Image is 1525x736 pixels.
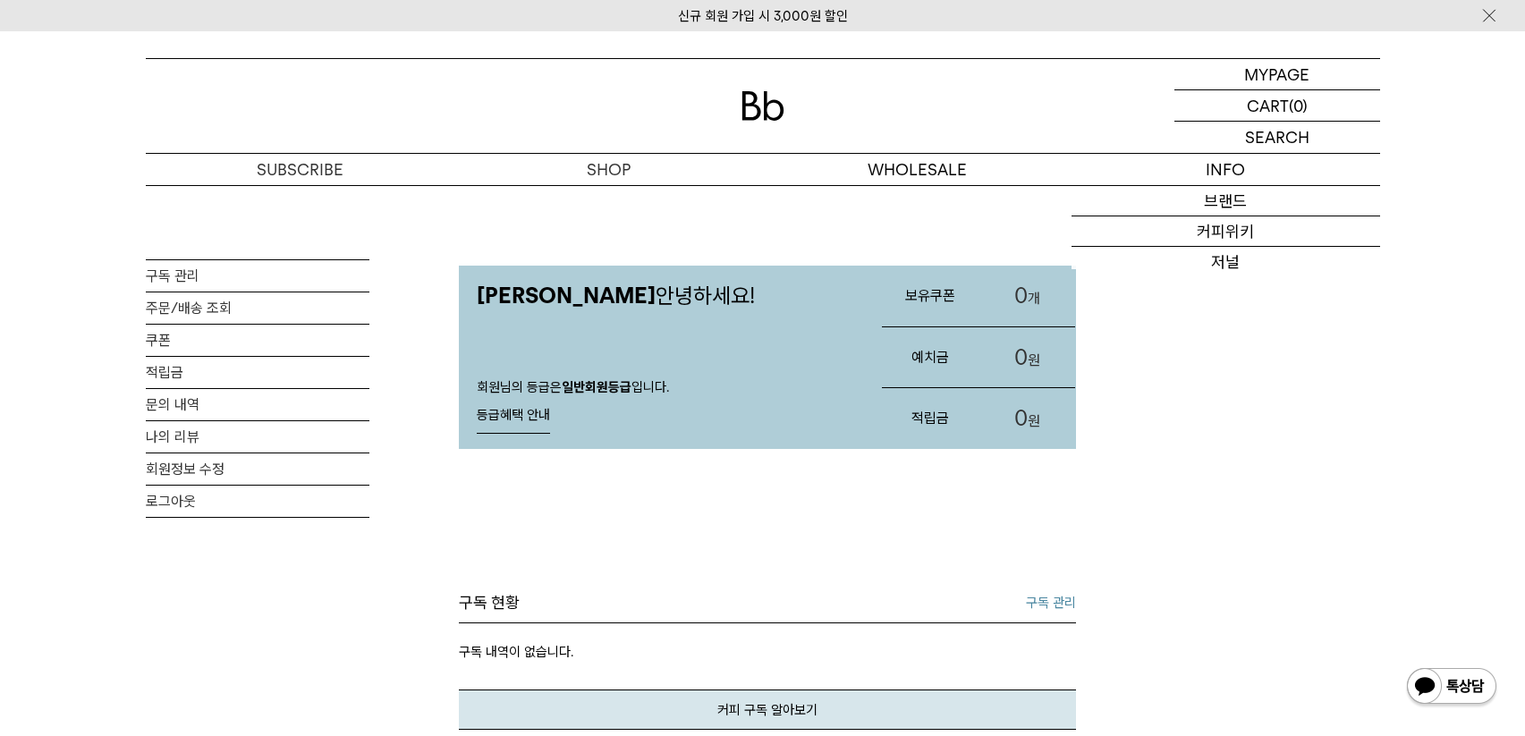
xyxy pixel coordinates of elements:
a: 신규 회원 가입 시 3,000원 할인 [678,8,848,24]
a: 브랜드 [1072,186,1380,216]
h3: 구독 현황 [459,592,520,613]
p: MYPAGE [1244,59,1309,89]
img: 로고 [741,91,784,121]
a: 구독 관리 [1026,592,1076,613]
a: SHOP [454,154,763,185]
a: 0개 [979,266,1075,326]
a: 주문/배송 조회 [146,292,369,324]
h3: 적립금 [882,394,979,442]
a: 문의 내역 [146,389,369,420]
a: 0원 [979,388,1075,449]
a: 적립금 [146,357,369,388]
a: 저널 [1072,247,1380,277]
p: 구독 내역이 없습니다. [459,623,1076,689]
p: SEARCH [1245,122,1309,153]
a: MYPAGE [1174,59,1380,90]
span: 0 [1014,283,1028,309]
h3: 보유쿠폰 [882,272,979,319]
span: 0 [1014,405,1028,431]
p: 안녕하세요! [459,266,864,326]
p: (0) [1289,90,1308,121]
h3: 예치금 [882,334,979,381]
a: 로그아웃 [146,486,369,517]
img: 카카오톡 채널 1:1 채팅 버튼 [1405,666,1498,709]
a: 쿠폰 [146,325,369,356]
a: 구독 관리 [146,260,369,292]
p: INFO [1072,154,1380,185]
a: 커피위키 [1072,216,1380,247]
div: 회원님의 등급은 입니다. [459,361,864,449]
a: CART (0) [1174,90,1380,122]
p: WHOLESALE [763,154,1072,185]
a: 등급혜택 안내 [477,398,550,434]
span: 0 [1014,344,1028,370]
a: 나의 리뷰 [146,421,369,453]
p: CART [1247,90,1289,121]
a: 커피 구독 알아보기 [459,689,1076,730]
a: 0원 [979,327,1075,388]
a: 회원정보 수정 [146,453,369,485]
strong: 일반회원등급 [562,379,631,395]
strong: [PERSON_NAME] [477,283,656,309]
a: SUBSCRIBE [146,154,454,185]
